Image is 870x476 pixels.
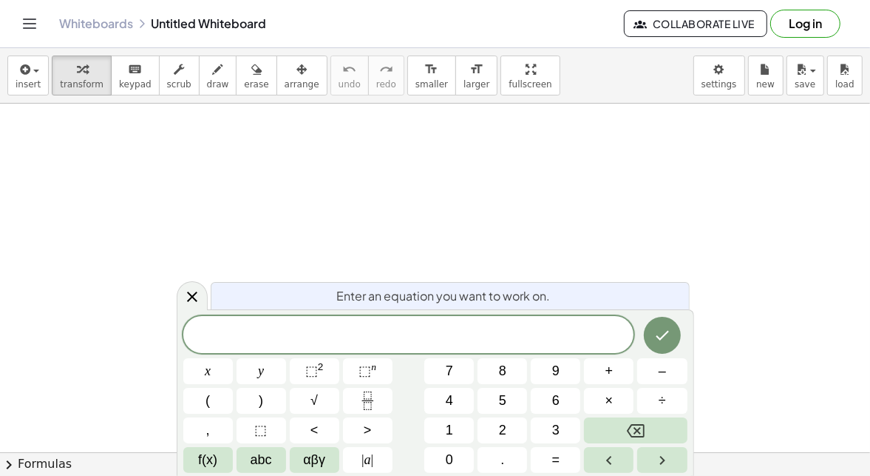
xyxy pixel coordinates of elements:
[424,388,474,414] button: 4
[7,56,49,95] button: insert
[446,450,453,470] span: 0
[552,450,560,470] span: =
[786,56,824,95] button: save
[236,56,276,95] button: erase
[469,61,483,78] i: format_size
[290,418,339,443] button: Less than
[183,418,233,443] button: ,
[478,358,527,384] button: 8
[318,361,324,372] sup: 2
[827,56,863,95] button: load
[343,447,392,473] button: Absolute value
[478,418,527,443] button: 2
[446,361,453,381] span: 7
[343,358,392,384] button: Superscript
[368,56,404,95] button: redoredo
[693,56,745,95] button: settings
[342,61,356,78] i: undo
[305,363,318,378] span: ⬚
[795,79,815,90] span: save
[290,447,339,473] button: Greek alphabet
[500,450,504,470] span: .
[343,418,392,443] button: Greater than
[701,79,737,90] span: settings
[167,79,191,90] span: scrub
[424,447,474,473] button: 0
[255,420,268,440] span: ⬚
[584,447,633,473] button: Left arrow
[59,16,133,31] a: Whiteboards
[128,61,142,78] i: keyboard
[371,361,376,372] sup: n
[531,418,580,443] button: 3
[339,79,361,90] span: undo
[552,391,560,411] span: 6
[361,450,373,470] span: a
[446,391,453,411] span: 4
[343,388,392,414] button: Fraction
[756,79,775,90] span: new
[770,10,840,38] button: Log in
[644,317,681,354] button: Done
[748,56,784,95] button: new
[636,17,755,30] span: Collaborate Live
[303,450,325,470] span: αβγ
[258,361,264,381] span: y
[478,388,527,414] button: 5
[371,452,374,467] span: |
[624,10,767,37] button: Collaborate Live
[499,391,506,411] span: 5
[237,358,286,384] button: y
[424,358,474,384] button: 7
[552,420,560,440] span: 3
[244,79,268,90] span: erase
[463,79,489,90] span: larger
[276,56,327,95] button: arrange
[584,388,633,414] button: Times
[424,418,474,443] button: 1
[183,447,233,473] button: Functions
[251,450,272,470] span: abc
[424,61,438,78] i: format_size
[237,447,286,473] button: Alphabet
[637,358,687,384] button: Minus
[237,388,286,414] button: )
[455,56,497,95] button: format_sizelarger
[531,358,580,384] button: 9
[290,358,339,384] button: Squared
[310,420,319,440] span: <
[60,79,103,90] span: transform
[552,361,560,381] span: 9
[198,450,217,470] span: f(x)
[207,79,229,90] span: draw
[659,391,666,411] span: ÷
[364,420,372,440] span: >
[376,79,396,90] span: redo
[531,447,580,473] button: Equals
[18,12,41,36] button: Toggle navigation
[16,79,41,90] span: insert
[205,391,210,411] span: (
[205,361,211,381] span: x
[637,388,687,414] button: Divide
[835,79,854,90] span: load
[361,452,364,467] span: |
[237,418,286,443] button: Placeholder
[379,61,393,78] i: redo
[605,391,614,411] span: ×
[337,287,551,305] span: Enter an equation you want to work on.
[500,56,560,95] button: fullscreen
[310,391,318,411] span: √
[478,447,527,473] button: .
[206,420,210,440] span: ,
[509,79,551,90] span: fullscreen
[52,56,112,95] button: transform
[119,79,152,90] span: keypad
[259,391,263,411] span: )
[330,56,369,95] button: undoundo
[199,56,237,95] button: draw
[290,388,339,414] button: Square root
[659,361,666,381] span: –
[637,447,687,473] button: Right arrow
[358,363,371,378] span: ⬚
